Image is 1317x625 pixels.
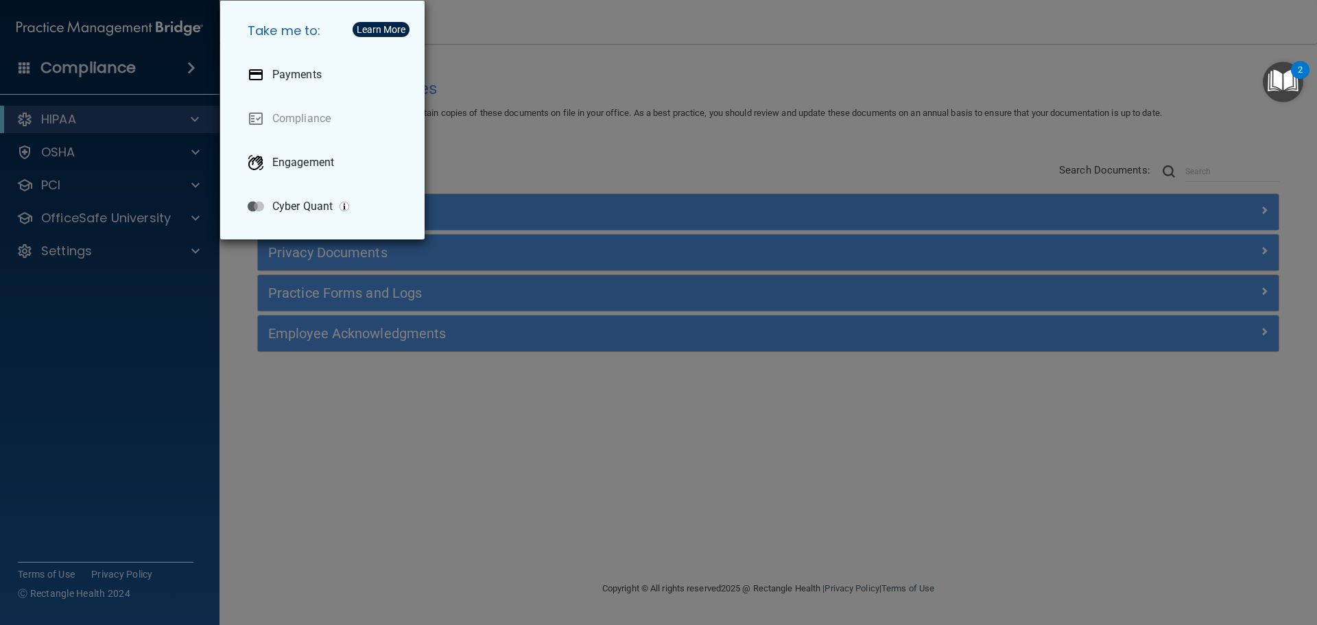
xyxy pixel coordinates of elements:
button: Open Resource Center, 2 new notifications [1263,62,1303,102]
a: Compliance [237,99,414,138]
div: 2 [1298,70,1303,88]
p: Engagement [272,156,334,169]
iframe: Drift Widget Chat Controller [1080,528,1301,582]
div: Learn More [357,25,405,34]
h5: Take me to: [237,12,414,50]
a: Cyber Quant [237,187,414,226]
p: Payments [272,68,322,82]
button: Learn More [353,22,410,37]
a: Payments [237,56,414,94]
p: Cyber Quant [272,200,333,213]
a: Engagement [237,143,414,182]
